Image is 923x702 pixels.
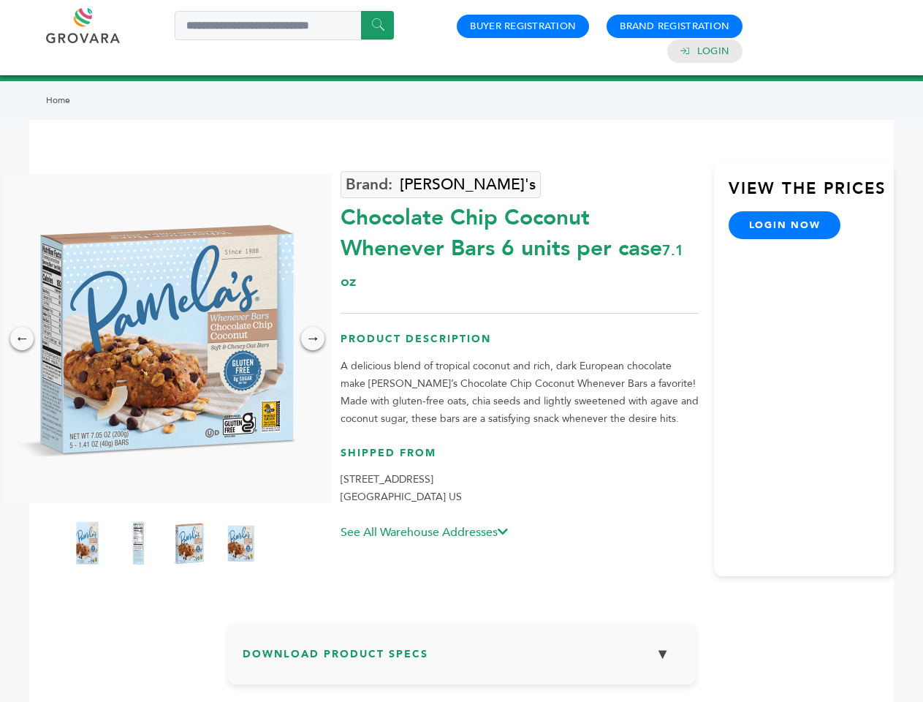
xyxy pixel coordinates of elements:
button: ▼ [645,638,681,670]
a: Login [697,45,729,58]
img: Chocolate Chip Coconut Whenever Bars 6 units per case 7.1 oz [222,514,259,573]
img: Chocolate Chip Coconut Whenever Bars 6 units per case 7.1 oz Nutrition Info [120,514,156,573]
a: [PERSON_NAME]'s [341,171,541,198]
h3: Shipped From [341,446,699,472]
h3: Product Description [341,332,699,358]
a: login now [729,211,841,239]
h3: Download Product Specs [243,638,681,681]
img: Chocolate Chip Coconut Whenever Bars 6 units per case 7.1 oz [171,514,208,573]
div: Chocolate Chip Coconut Whenever Bars 6 units per case [341,195,699,295]
a: Home [46,94,70,106]
a: Brand Registration [620,20,729,33]
div: → [301,327,324,350]
p: [STREET_ADDRESS] [GEOGRAPHIC_DATA] US [341,471,699,506]
img: Chocolate Chip Coconut Whenever Bars 6 units per case 7.1 oz Product Label [69,514,105,573]
h3: View the Prices [729,178,894,211]
input: Search a product or brand... [175,11,394,40]
p: A delicious blend of tropical coconut and rich, dark European chocolate make [PERSON_NAME]’s Choc... [341,358,699,428]
a: See All Warehouse Addresses [341,524,508,540]
a: Buyer Registration [470,20,576,33]
div: ← [10,327,34,350]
